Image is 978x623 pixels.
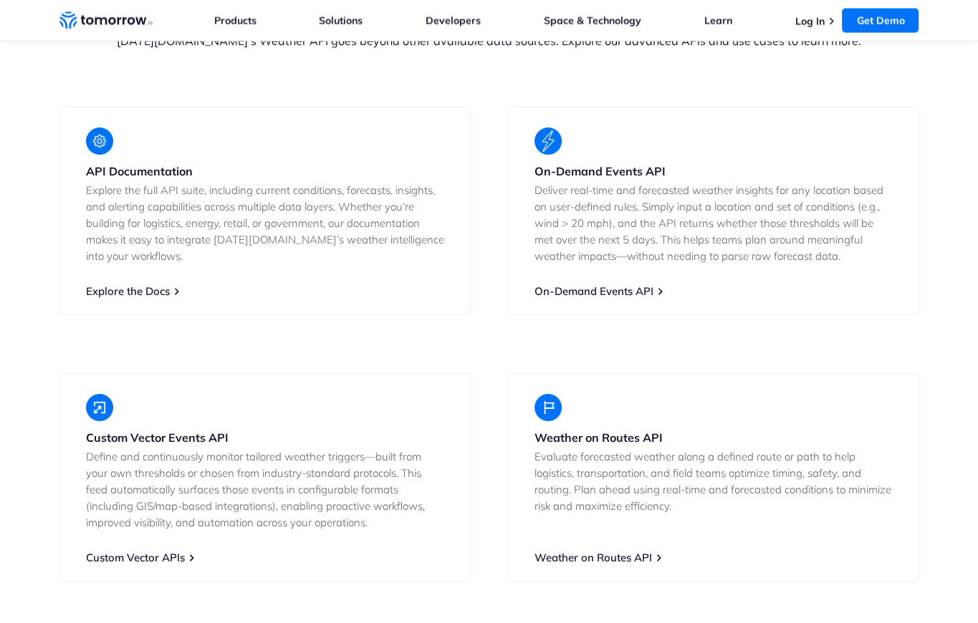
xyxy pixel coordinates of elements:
[86,182,444,264] p: Explore the full API suite, including current conditions, forecasts, insights, and alerting capab...
[842,9,919,33] a: Get Demo
[534,551,652,564] a: Weather on Routes API
[534,284,653,298] a: On-Demand Events API
[86,164,193,178] strong: API Documentation
[86,430,229,445] strong: Custom Vector Events API
[534,164,666,178] strong: On-Demand Events API
[534,448,893,514] p: Evaluate forecasted weather along a defined route or path to help logistics, transportation, and ...
[86,551,185,564] a: Custom Vector APIs
[86,284,170,298] a: Explore the Docs
[534,430,663,445] strong: Weather on Routes API
[704,14,732,27] a: Learn
[426,14,481,27] a: Developers
[544,14,641,27] a: Space & Technology
[319,14,363,27] a: Solutions
[214,14,257,27] a: Products
[86,448,444,531] p: Define and continuously monitor tailored weather triggers—built from your own thresholds or chose...
[795,15,824,28] a: Log In
[534,182,893,264] p: Deliver real-time and forecasted weather insights for any location based on user-defined rules. S...
[59,10,153,32] a: Home link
